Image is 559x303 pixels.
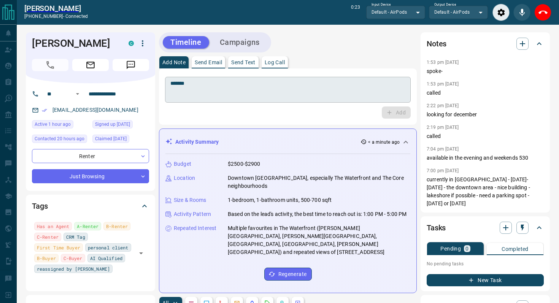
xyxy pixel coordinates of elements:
[129,41,134,46] div: condos.ca
[66,233,85,241] span: CRM Tag
[95,121,130,128] span: Signed up [DATE]
[427,222,446,234] h2: Tasks
[427,38,446,50] h2: Notes
[195,60,222,65] p: Send Email
[427,81,459,87] p: 1:53 pm [DATE]
[231,60,256,65] p: Send Text
[264,268,312,281] button: Regenerate
[72,59,109,71] span: Email
[174,224,216,232] p: Repeated Interest
[106,222,128,230] span: B-Renter
[95,135,127,143] span: Claimed [DATE]
[32,120,89,131] div: Wed Oct 15 2025
[368,139,400,146] p: < a minute ago
[502,246,529,252] p: Completed
[35,121,71,128] span: Active 1 hour ago
[37,265,110,273] span: reassigned by [PERSON_NAME]
[427,111,544,119] p: looking for december
[32,169,149,183] div: Just Browsing
[429,6,488,19] div: Default - AirPods
[440,246,461,251] p: Pending
[37,254,56,262] span: B-Buyer
[162,60,186,65] p: Add Note
[165,135,410,149] div: Activity Summary< a minute ago
[534,4,551,21] div: End Call
[174,196,206,204] p: Size & Rooms
[492,4,510,21] div: Audio Settings
[265,60,285,65] p: Log Call
[32,135,89,145] div: Tue Oct 14 2025
[427,176,544,208] p: currently in [GEOGRAPHIC_DATA] - [DATE]-[DATE] - the downtown area - nice building - lakeshore if...
[24,4,88,13] a: [PERSON_NAME]
[351,4,360,21] p: 0:23
[427,35,544,53] div: Notes
[32,149,149,163] div: Renter
[37,222,69,230] span: Has an Agent
[24,13,88,20] p: [PHONE_NUMBER] -
[427,219,544,237] div: Tasks
[228,224,410,256] p: Multiple favourites in The Waterfront ([PERSON_NAME][GEOGRAPHIC_DATA], [PERSON_NAME][GEOGRAPHIC_D...
[113,59,149,71] span: Message
[427,258,544,270] p: No pending tasks
[174,160,191,168] p: Budget
[372,2,391,7] label: Input Device
[427,132,544,140] p: called
[465,246,468,251] p: 0
[73,89,82,98] button: Open
[90,254,122,262] span: AI Qualified
[163,36,209,49] button: Timeline
[65,14,88,19] span: connected
[212,36,267,49] button: Campaigns
[228,196,332,204] p: 1-bedroom, 1-bathroom units, 500-700 sqft
[427,146,459,152] p: 7:04 pm [DATE]
[35,135,84,143] span: Contacted 20 hours ago
[136,248,146,259] button: Open
[32,59,68,71] span: Call
[88,244,129,251] span: personal client
[228,160,260,168] p: $2500-$2900
[92,120,149,131] div: Mon Sep 20 2021
[427,89,544,97] p: called
[427,67,544,75] p: spoke-
[427,154,544,162] p: available in the evening and weekends 530
[77,222,98,230] span: A-Renter
[228,210,407,218] p: Based on the lead's activity, the best time to reach out is: 1:00 PM - 5:00 PM
[52,107,138,113] a: [EMAIL_ADDRESS][DOMAIN_NAME]
[427,125,459,130] p: 2:19 pm [DATE]
[92,135,149,145] div: Thu Sep 25 2025
[513,4,530,21] div: Mute
[64,254,83,262] span: C-Buyer
[37,233,59,241] span: C-Renter
[32,197,149,215] div: Tags
[228,174,410,190] p: Downtown [GEOGRAPHIC_DATA], especially The Waterfront and The Core neighbourhoods
[366,6,425,19] div: Default - AirPods
[174,210,211,218] p: Activity Pattern
[427,274,544,286] button: New Task
[175,138,219,146] p: Activity Summary
[427,60,459,65] p: 1:53 pm [DATE]
[32,37,117,49] h1: [PERSON_NAME]
[174,174,195,182] p: Location
[37,244,80,251] span: First Time Buyer
[42,108,47,113] svg: Email Verified
[427,103,459,108] p: 2:22 pm [DATE]
[427,168,459,173] p: 7:00 pm [DATE]
[32,200,48,212] h2: Tags
[434,2,456,7] label: Output Device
